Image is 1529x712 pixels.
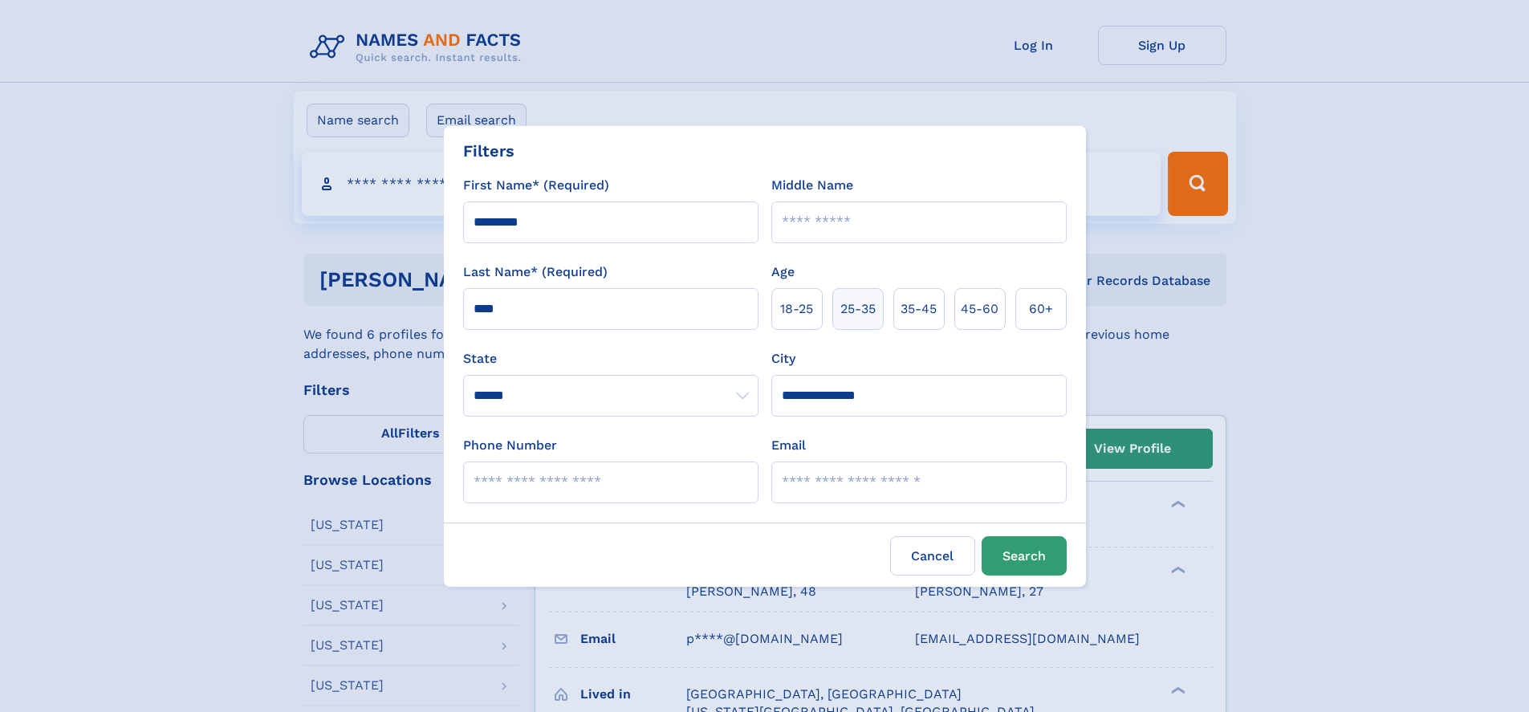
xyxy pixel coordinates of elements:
[982,536,1067,576] button: Search
[901,299,937,319] span: 35‑45
[1029,299,1053,319] span: 60+
[463,436,557,455] label: Phone Number
[463,349,758,368] label: State
[961,299,998,319] span: 45‑60
[840,299,876,319] span: 25‑35
[771,349,795,368] label: City
[463,262,608,282] label: Last Name* (Required)
[890,536,975,576] label: Cancel
[463,139,514,163] div: Filters
[780,299,813,319] span: 18‑25
[771,262,795,282] label: Age
[771,436,806,455] label: Email
[463,176,609,195] label: First Name* (Required)
[771,176,853,195] label: Middle Name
